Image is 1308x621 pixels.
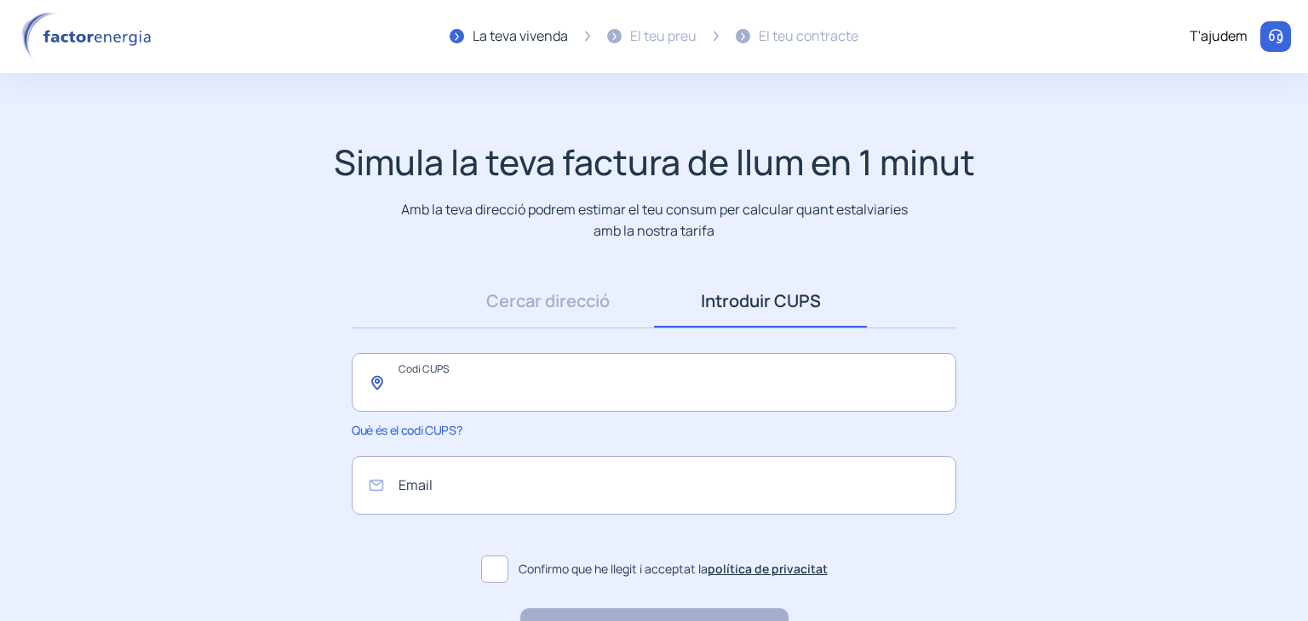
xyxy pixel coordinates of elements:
[17,12,162,61] img: logo factor
[708,561,828,577] a: política de privacitat
[1267,28,1284,45] img: llamar
[473,26,568,48] div: La teva vivenda
[654,275,867,328] a: Introduir CUPS
[352,422,462,438] span: Què és el codi CUPS?
[630,26,697,48] div: El teu preu
[334,141,975,183] h1: Simula la teva factura de llum en 1 minut
[759,26,858,48] div: El teu contracte
[441,275,654,328] a: Cercar direcció
[519,560,828,578] span: Confirmo que he llegit i acceptat la
[398,199,911,241] p: Amb la teva direcció podrem estimar el teu consum per calcular quant estalviaries amb la nostra t...
[1190,26,1248,48] div: T'ajudem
